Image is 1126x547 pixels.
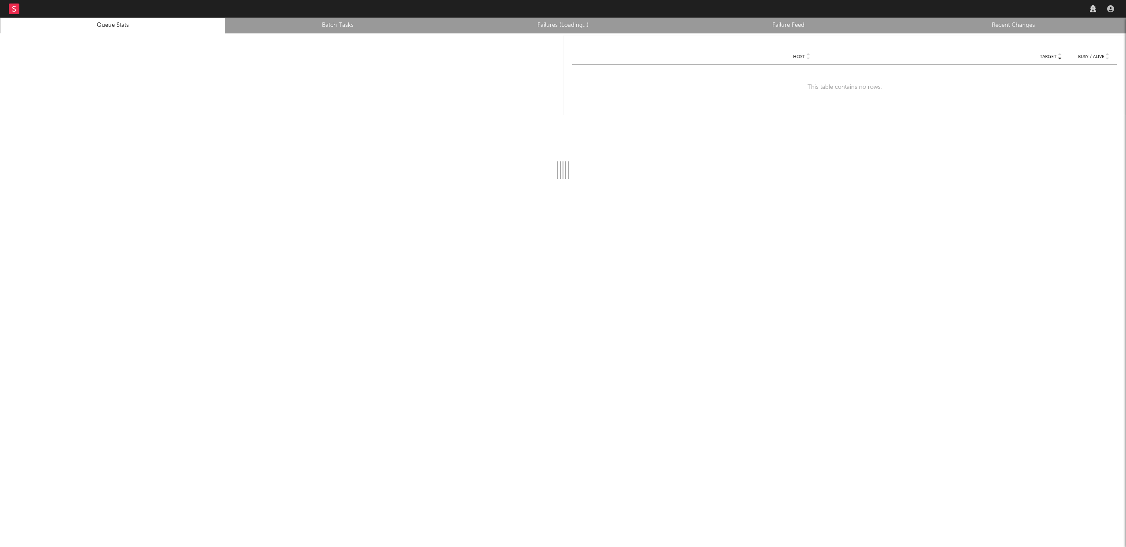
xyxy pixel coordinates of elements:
[1040,54,1057,59] span: Target
[793,54,805,59] span: Host
[680,20,896,31] a: Failure Feed
[455,20,671,31] a: Failures (Loading...)
[572,65,1117,110] div: This table contains no rows.
[1078,54,1104,59] span: Busy / Alive
[230,20,446,31] a: Batch Tasks
[5,20,220,31] a: Queue Stats
[906,20,1121,31] a: Recent Changes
